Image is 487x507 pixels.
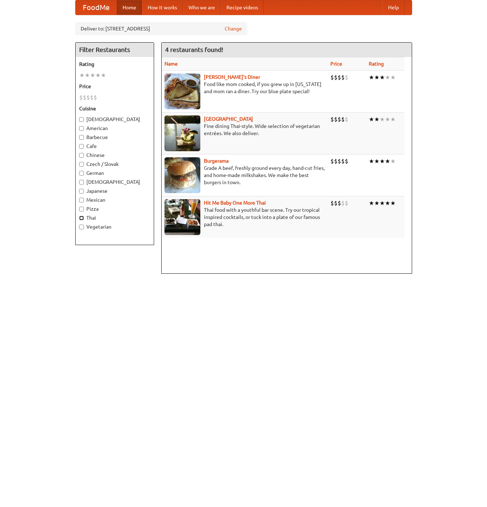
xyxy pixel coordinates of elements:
[385,115,390,123] li: ★
[338,199,341,207] li: $
[345,115,348,123] li: $
[369,199,374,207] li: ★
[165,46,223,53] ng-pluralize: 4 restaurants found!
[164,199,200,235] img: babythai.jpg
[79,143,150,150] label: Cafe
[341,199,345,207] li: $
[79,71,85,79] li: ★
[369,61,384,67] a: Rating
[79,162,84,167] input: Czech / Slovak
[79,214,150,221] label: Thai
[341,157,345,165] li: $
[79,116,150,123] label: [DEMOGRAPHIC_DATA]
[79,216,84,220] input: Thai
[374,157,379,165] li: ★
[369,157,374,165] li: ★
[390,157,396,165] li: ★
[95,71,101,79] li: ★
[79,178,150,186] label: [DEMOGRAPHIC_DATA]
[369,115,374,123] li: ★
[345,157,348,165] li: $
[79,153,84,158] input: Chinese
[379,115,385,123] li: ★
[79,83,150,90] h5: Price
[79,205,150,212] label: Pizza
[79,94,83,101] li: $
[338,73,341,81] li: $
[374,115,379,123] li: ★
[334,115,338,123] li: $
[338,115,341,123] li: $
[385,73,390,81] li: ★
[79,126,84,131] input: American
[86,94,90,101] li: $
[345,73,348,81] li: $
[75,22,247,35] div: Deliver to: [STREET_ADDRESS]
[374,199,379,207] li: ★
[79,169,150,177] label: German
[334,199,338,207] li: $
[379,73,385,81] li: ★
[330,199,334,207] li: $
[83,94,86,101] li: $
[164,81,325,95] p: Food like mom cooked, if you grew up in [US_STATE] and mom ran a diner. Try our blue plate special!
[204,158,229,164] a: Burgerama
[379,199,385,207] li: ★
[225,25,242,32] a: Change
[385,157,390,165] li: ★
[390,115,396,123] li: ★
[221,0,264,15] a: Recipe videos
[330,61,342,67] a: Price
[369,73,374,81] li: ★
[204,200,266,206] a: Hit Me Baby One More Thai
[79,117,84,122] input: [DEMOGRAPHIC_DATA]
[117,0,142,15] a: Home
[90,71,95,79] li: ★
[330,73,334,81] li: $
[79,187,150,195] label: Japanese
[85,71,90,79] li: ★
[382,0,405,15] a: Help
[79,225,84,229] input: Vegetarian
[330,157,334,165] li: $
[204,116,253,122] a: [GEOGRAPHIC_DATA]
[374,73,379,81] li: ★
[164,157,200,193] img: burgerama.jpg
[79,144,84,149] input: Cafe
[390,199,396,207] li: ★
[341,73,345,81] li: $
[79,61,150,68] h5: Rating
[341,115,345,123] li: $
[79,198,84,202] input: Mexican
[76,0,117,15] a: FoodMe
[164,115,200,151] img: satay.jpg
[142,0,183,15] a: How it works
[164,123,325,137] p: Fine dining Thai-style. Wide selection of vegetarian entrées. We also deliver.
[79,207,84,211] input: Pizza
[90,94,94,101] li: $
[79,105,150,112] h5: Cuisine
[101,71,106,79] li: ★
[334,73,338,81] li: $
[164,73,200,109] img: sallys.jpg
[76,43,154,57] h4: Filter Restaurants
[164,164,325,186] p: Grade A beef, freshly ground every day, hand-cut fries, and home-made milkshakes. We make the bes...
[79,196,150,204] label: Mexican
[79,171,84,176] input: German
[94,94,97,101] li: $
[79,180,84,185] input: [DEMOGRAPHIC_DATA]
[79,152,150,159] label: Chinese
[334,157,338,165] li: $
[79,125,150,132] label: American
[338,157,341,165] li: $
[330,115,334,123] li: $
[164,206,325,228] p: Thai food with a youthful bar scene. Try our tropical inspired cocktails, or tuck into a plate of...
[79,135,84,140] input: Barbecue
[379,157,385,165] li: ★
[345,199,348,207] li: $
[164,61,178,67] a: Name
[385,199,390,207] li: ★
